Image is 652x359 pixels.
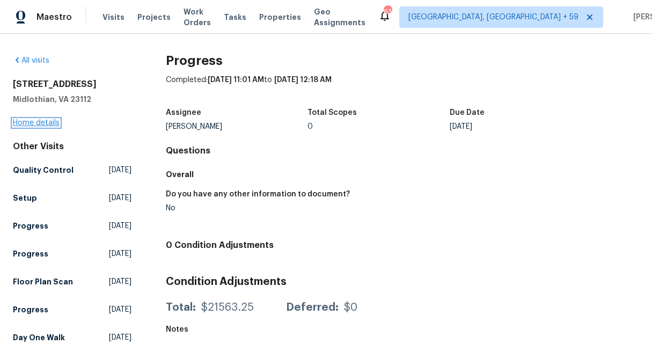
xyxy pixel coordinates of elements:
h5: Total Scopes [307,109,357,116]
span: [DATE] [109,165,131,175]
h5: Notes [166,326,188,333]
div: 0 [307,123,450,130]
span: Maestro [36,12,72,23]
a: Home details [13,119,60,127]
h5: Floor Plan Scan [13,276,73,287]
div: [DATE] [450,123,592,130]
h5: Setup [13,193,37,203]
h5: Quality Control [13,165,74,175]
div: 632 [384,6,391,17]
div: Total: [166,302,196,313]
span: Properties [259,12,301,23]
a: Floor Plan Scan[DATE] [13,272,131,291]
div: $21563.25 [201,302,254,313]
span: [DATE] [109,248,131,259]
div: [PERSON_NAME] [166,123,308,130]
h4: Questions [166,145,639,156]
h5: Due Date [450,109,485,116]
span: Tasks [224,13,246,21]
span: [DATE] 11:01 AM [208,76,264,84]
a: Setup[DATE] [13,188,131,208]
span: [GEOGRAPHIC_DATA], [GEOGRAPHIC_DATA] + 59 [408,12,578,23]
div: No [166,204,394,212]
a: Quality Control[DATE] [13,160,131,180]
span: Projects [137,12,171,23]
span: [DATE] [109,304,131,315]
h3: Condition Adjustments [166,276,639,287]
h4: 0 Condition Adjustments [166,240,639,251]
div: Other Visits [13,141,131,152]
span: Visits [102,12,124,23]
a: All visits [13,57,49,64]
h5: Overall [166,169,639,180]
span: [DATE] [109,276,131,287]
a: Progress[DATE] [13,244,131,263]
a: Progress[DATE] [13,216,131,236]
span: Geo Assignments [314,6,365,28]
div: Deferred: [286,302,339,313]
h5: Do you have any other information to document? [166,191,350,198]
a: Progress[DATE] [13,300,131,319]
h5: Assignee [166,109,201,116]
span: [DATE] [109,221,131,231]
h5: Day One Walk [13,332,65,343]
span: Work Orders [184,6,211,28]
div: Completed: to [166,75,639,102]
div: $0 [344,302,357,313]
h5: Progress [13,221,48,231]
h5: Midlothian, VA 23112 [13,94,131,105]
h5: Progress [13,304,48,315]
h2: Progress [166,55,639,66]
span: [DATE] [109,193,131,203]
h5: Progress [13,248,48,259]
span: [DATE] [109,332,131,343]
span: [DATE] 12:18 AM [274,76,332,84]
a: Day One Walk[DATE] [13,328,131,347]
h2: [STREET_ADDRESS] [13,79,131,90]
